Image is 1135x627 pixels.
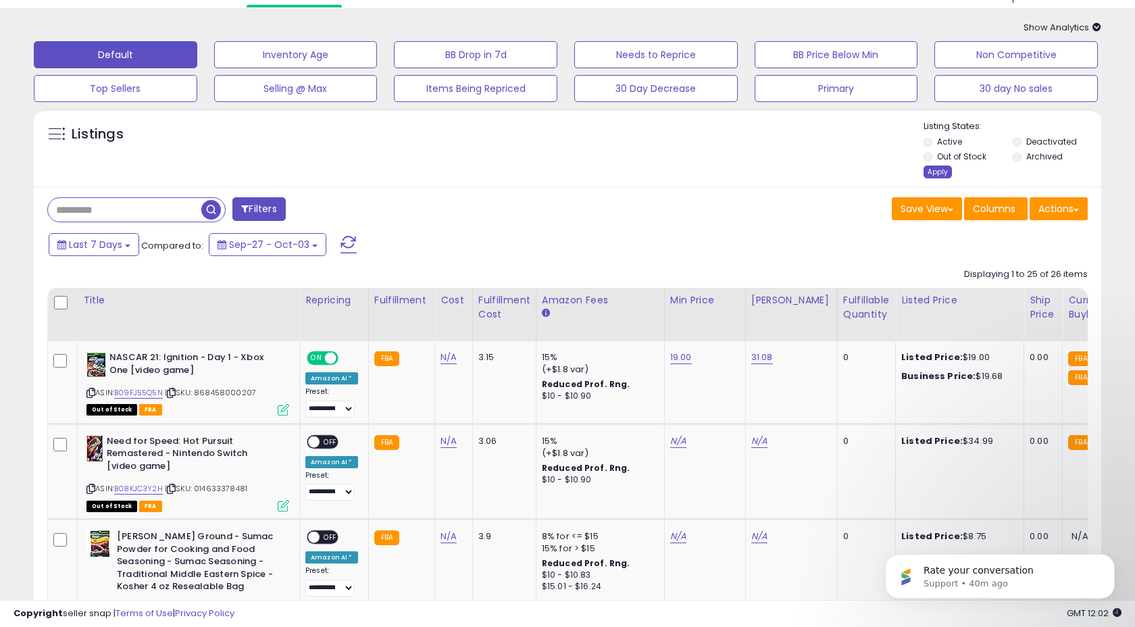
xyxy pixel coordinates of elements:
[116,607,173,620] a: Terms of Use
[574,75,738,102] button: 30 Day Decrease
[1024,21,1101,34] span: Show Analytics
[1030,351,1052,363] div: 0.00
[1068,370,1093,385] small: FBA
[901,351,963,363] b: Listed Price:
[865,526,1135,620] iframe: Intercom notifications message
[34,75,197,102] button: Top Sellers
[86,501,137,512] span: All listings that are currently out of stock and unavailable for purchase on Amazon
[924,166,952,178] div: Apply
[843,351,885,363] div: 0
[305,293,363,307] div: Repricing
[1030,293,1057,322] div: Ship Price
[69,238,122,251] span: Last 7 Days
[320,532,341,543] span: OFF
[1026,136,1077,147] label: Deactivated
[670,351,692,364] a: 19.00
[755,41,918,68] button: BB Price Below Min
[751,530,767,543] a: N/A
[542,543,654,555] div: 15% for > $15
[542,474,654,486] div: $10 - $10.90
[542,462,630,474] b: Reduced Prof. Rng.
[574,41,738,68] button: Needs to Reprice
[229,238,309,251] span: Sep-27 - Oct-03
[901,435,1013,447] div: $34.99
[542,307,550,320] small: Amazon Fees.
[751,434,767,448] a: N/A
[308,353,325,364] span: ON
[964,197,1028,220] button: Columns
[374,530,399,545] small: FBA
[394,41,557,68] button: BB Drop in 7d
[117,530,281,597] b: [PERSON_NAME] Ground - Sumac Powder for Cooking and Food Seasoning - Sumac Seasoning - Traditiona...
[440,293,467,307] div: Cost
[139,501,162,512] span: FBA
[1026,151,1063,162] label: Archived
[1068,435,1093,450] small: FBA
[165,387,256,398] span: | SKU: 868458000207
[72,125,124,144] h5: Listings
[14,607,234,620] div: seller snap | |
[542,378,630,390] b: Reduced Prof. Rng.
[374,351,399,366] small: FBA
[305,471,358,501] div: Preset:
[440,530,457,543] a: N/A
[901,293,1018,307] div: Listed Price
[478,530,526,543] div: 3.9
[175,607,234,620] a: Privacy Policy
[86,530,113,557] img: 41gVGbhAf6L._SL40_.jpg
[934,75,1098,102] button: 30 day No sales
[934,41,1098,68] button: Non Competitive
[478,293,530,322] div: Fulfillment Cost
[141,239,203,252] span: Compared to:
[901,434,963,447] b: Listed Price:
[542,530,654,543] div: 8% for <= $15
[86,404,137,416] span: All listings that are currently out of stock and unavailable for purchase on Amazon
[374,435,399,450] small: FBA
[86,435,289,510] div: ASIN:
[305,387,358,418] div: Preset:
[1030,197,1088,220] button: Actions
[107,435,271,476] b: Need for Speed: Hot Pursuit Remastered - Nintendo Switch [video game]
[1030,435,1052,447] div: 0.00
[843,435,885,447] div: 0
[937,151,986,162] label: Out of Stock
[49,233,139,256] button: Last 7 Days
[542,447,654,459] div: (+$1.8 var)
[336,353,358,364] span: OFF
[542,581,654,593] div: $15.01 - $16.24
[755,75,918,102] button: Primary
[924,120,1101,133] p: Listing States:
[751,293,832,307] div: [PERSON_NAME]
[751,351,773,364] a: 31.08
[139,404,162,416] span: FBA
[937,136,962,147] label: Active
[305,456,358,468] div: Amazon AI *
[901,370,976,382] b: Business Price:
[86,351,106,378] img: 51e2nupArDL._SL40_.jpg
[14,607,63,620] strong: Copyright
[901,370,1013,382] div: $19.68
[542,351,654,363] div: 15%
[86,435,103,462] img: 51Ukr0JiutL._SL40_.jpg
[843,293,890,322] div: Fulfillable Quantity
[214,41,378,68] button: Inventory Age
[165,483,247,494] span: | SKU: 014633378481
[670,293,740,307] div: Min Price
[542,363,654,376] div: (+$1.8 var)
[320,436,341,447] span: OFF
[542,557,630,569] b: Reduced Prof. Rng.
[109,351,274,380] b: NASCAR 21: Ignition - Day 1 - Xbox One [video game]
[86,351,289,414] div: ASIN:
[305,551,358,563] div: Amazon AI *
[305,566,358,597] div: Preset:
[83,293,294,307] div: Title
[901,351,1013,363] div: $19.00
[374,293,429,307] div: Fulfillment
[542,435,654,447] div: 15%
[34,41,197,68] button: Default
[964,268,1088,281] div: Displaying 1 to 25 of 26 items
